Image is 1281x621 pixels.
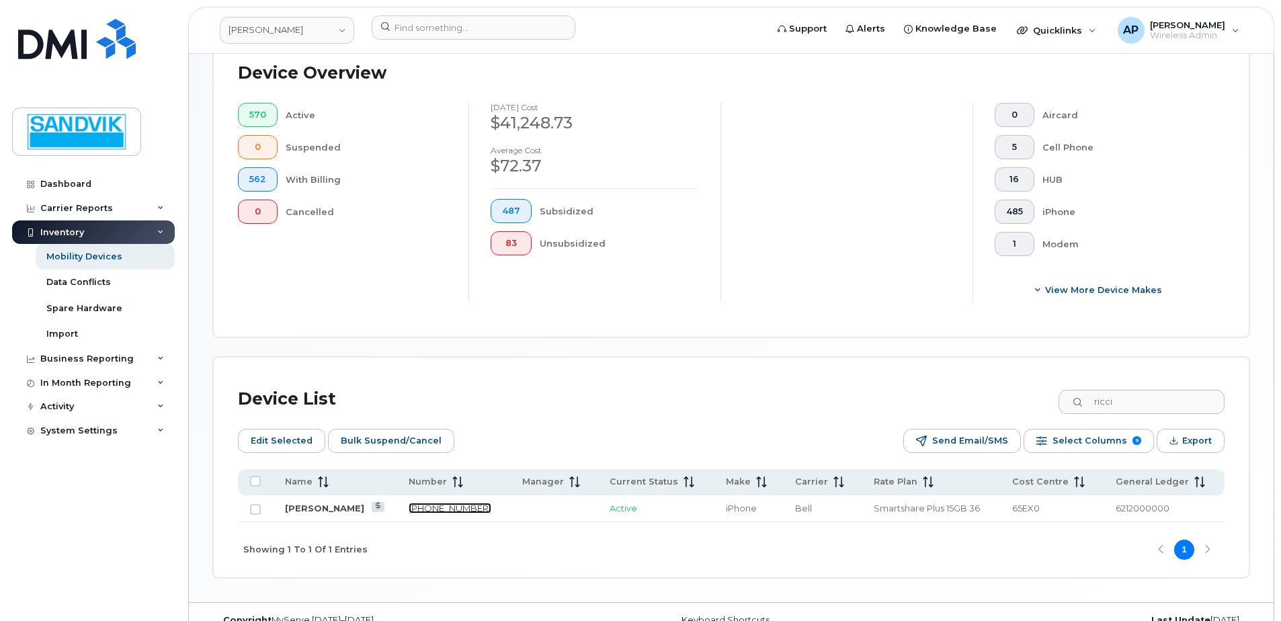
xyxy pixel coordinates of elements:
[251,431,313,451] span: Edit Selected
[249,174,266,185] span: 562
[915,22,997,36] span: Knowledge Base
[341,431,442,451] span: Bulk Suspend/Cancel
[1150,30,1225,41] span: Wireless Admin
[1012,476,1069,488] span: Cost Centre
[372,502,384,512] a: View Last Bill
[1024,429,1154,453] button: Select Columns 9
[1123,22,1139,38] span: AP
[1045,284,1162,296] span: View More Device Makes
[836,15,895,42] a: Alerts
[238,382,336,417] div: Device List
[491,103,699,112] h4: [DATE] cost
[610,503,637,513] span: Active
[610,476,678,488] span: Current Status
[220,17,354,44] a: Sandvik Tamrock
[1012,503,1040,513] span: 65EX0
[1132,436,1141,445] span: 9
[238,56,386,91] div: Device Overview
[795,476,828,488] span: Carrier
[726,503,757,513] span: iPhone
[995,103,1034,127] button: 0
[1042,135,1204,159] div: Cell Phone
[857,22,885,36] span: Alerts
[491,146,699,155] h4: Average cost
[1182,431,1212,451] span: Export
[372,15,575,40] input: Find something...
[1007,17,1106,44] div: Quicklinks
[249,142,266,153] span: 0
[1108,17,1249,44] div: Annette Panzani
[995,167,1034,192] button: 16
[1052,431,1127,451] span: Select Columns
[491,231,532,255] button: 83
[286,167,448,192] div: With Billing
[1006,110,1023,120] span: 0
[243,540,368,560] span: Showing 1 To 1 Of 1 Entries
[238,429,325,453] button: Edit Selected
[522,476,564,488] span: Manager
[1174,540,1194,560] button: Page 1
[1033,25,1082,36] span: Quicklinks
[409,503,491,513] a: [PHONE_NUMBER]
[995,200,1034,224] button: 485
[768,15,836,42] a: Support
[285,503,364,513] a: [PERSON_NAME]
[286,103,448,127] div: Active
[502,238,520,249] span: 83
[789,22,827,36] span: Support
[238,103,278,127] button: 570
[1059,390,1225,414] input: Search Device List ...
[286,135,448,159] div: Suspended
[409,476,447,488] span: Number
[1006,142,1023,153] span: 5
[502,206,520,216] span: 487
[249,206,266,217] span: 0
[491,199,532,223] button: 487
[874,503,980,513] span: Smartshare Plus 15GB 36
[795,503,812,513] span: Bell
[238,167,278,192] button: 562
[540,199,700,223] div: Subsidized
[874,476,917,488] span: Rate Plan
[1006,206,1023,217] span: 485
[328,429,454,453] button: Bulk Suspend/Cancel
[285,476,313,488] span: Name
[491,112,699,134] div: $41,248.73
[249,110,266,120] span: 570
[1157,429,1225,453] button: Export
[238,200,278,224] button: 0
[238,135,278,159] button: 0
[895,15,1006,42] a: Knowledge Base
[491,155,699,177] div: $72.37
[1150,19,1225,30] span: [PERSON_NAME]
[1006,174,1023,185] span: 16
[1042,103,1204,127] div: Aircard
[1042,232,1204,256] div: Modem
[932,431,1008,451] span: Send Email/SMS
[286,200,448,224] div: Cancelled
[1042,200,1204,224] div: iPhone
[1042,167,1204,192] div: HUB
[995,232,1034,256] button: 1
[903,429,1021,453] button: Send Email/SMS
[540,231,700,255] div: Unsubsidized
[1006,239,1023,249] span: 1
[1116,476,1189,488] span: General Ledger
[726,476,751,488] span: Make
[1116,503,1169,513] span: 6212000000
[995,278,1203,302] button: View More Device Makes
[995,135,1034,159] button: 5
